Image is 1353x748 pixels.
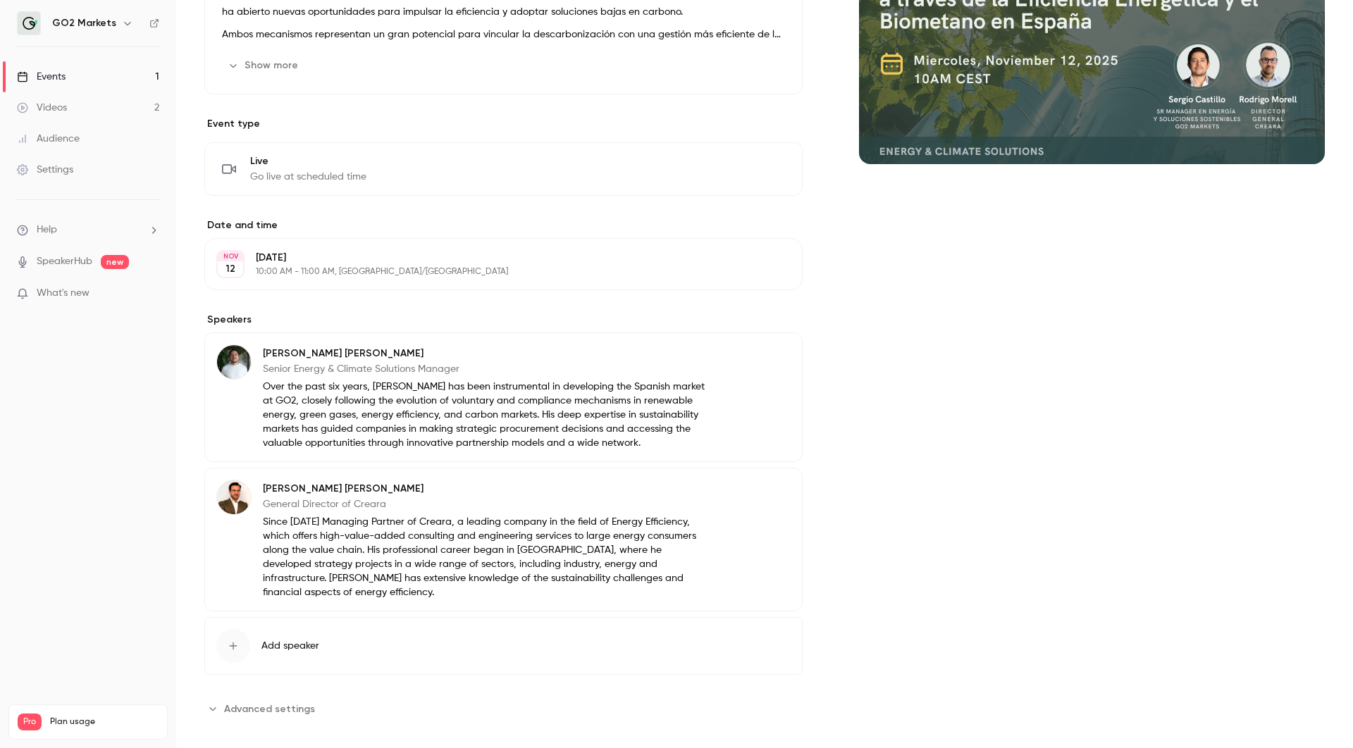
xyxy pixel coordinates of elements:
span: Plan usage [50,716,159,728]
span: Pro [18,713,42,730]
span: Live [250,154,366,168]
p: [DATE] [256,251,728,265]
p: [PERSON_NAME] [PERSON_NAME] [263,347,711,361]
p: Since [DATE] Managing Partner of Creara, a leading company in the field of Energy Efficiency, whi... [263,515,711,599]
p: Senior Energy & Climate Solutions Manager [263,362,711,376]
button: Add speaker [204,617,803,675]
iframe: Noticeable Trigger [142,287,159,300]
p: 12 [225,262,235,276]
label: Speakers [204,313,803,327]
div: NOV [218,251,243,261]
img: Rodrigo Morell [217,480,251,514]
span: What's new [37,286,89,301]
li: help-dropdown-opener [17,223,159,237]
h6: GO2 Markets [52,16,116,30]
p: [PERSON_NAME] [PERSON_NAME] [263,482,711,496]
p: 10:00 AM - 11:00 AM, [GEOGRAPHIC_DATA]/[GEOGRAPHIC_DATA] [256,266,728,278]
section: Advanced settings [204,697,803,720]
div: Videos [17,101,67,115]
p: General Director of Creara [263,497,711,511]
div: Rodrigo Morell[PERSON_NAME] [PERSON_NAME]General Director of CrearaSince [DATE] Managing Partner ... [204,468,803,611]
label: Date and time [204,218,803,232]
img: GO2 Markets [18,12,40,35]
img: Sergio Castillo [217,345,251,379]
p: Ambos mecanismos representan un gran potencial para vincular la descarbonización con una gestión ... [222,26,785,43]
div: Audience [17,132,80,146]
div: Settings [17,163,73,177]
p: Event type [204,117,803,131]
p: Over the past six years, [PERSON_NAME] has been instrumental in developing the Spanish market at ... [263,380,711,450]
div: Events [17,70,66,84]
span: Advanced settings [224,702,315,716]
span: new [101,255,129,269]
button: Show more [222,54,307,77]
span: Go live at scheduled time [250,170,366,184]
a: SpeakerHub [37,254,92,269]
span: Help [37,223,57,237]
button: Advanced settings [204,697,323,720]
div: Sergio Castillo[PERSON_NAME] [PERSON_NAME]Senior Energy & Climate Solutions ManagerOver the past ... [204,332,803,462]
span: Add speaker [261,639,319,653]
